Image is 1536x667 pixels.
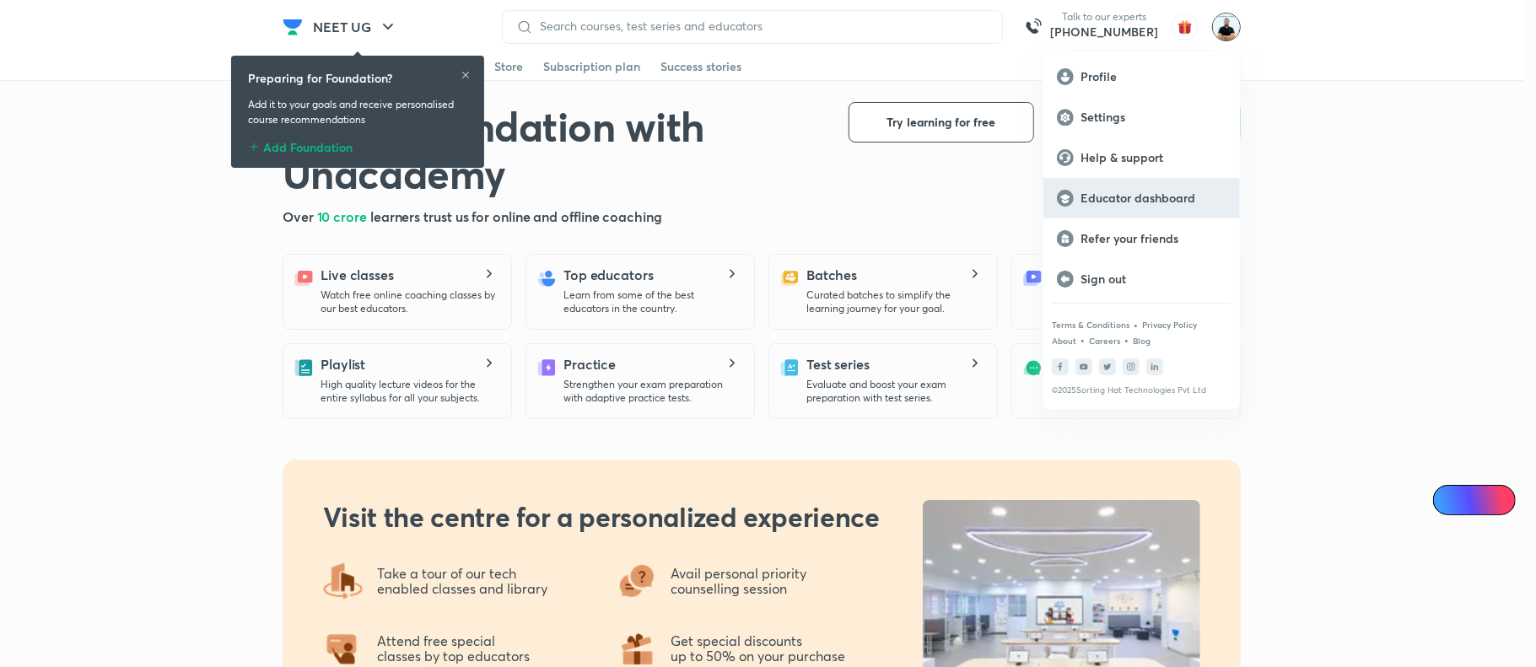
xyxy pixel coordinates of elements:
[1081,69,1226,84] p: Profile
[1052,336,1076,346] a: About
[1081,110,1226,125] p: Settings
[1043,218,1240,259] a: Refer your friends
[1133,336,1151,346] a: Blog
[1081,191,1226,206] p: Educator dashboard
[1081,272,1226,287] p: Sign out
[1052,385,1231,395] p: © 2025 Sorting Hat Technologies Pvt Ltd
[1124,332,1129,347] div: •
[1043,178,1240,218] a: Educator dashboard
[1133,317,1139,332] div: •
[1043,56,1240,97] a: Profile
[1081,231,1226,246] p: Refer your friends
[1080,332,1086,347] div: •
[1043,97,1240,137] a: Settings
[1089,336,1120,346] a: Careers
[1081,150,1226,165] p: Help & support
[1043,137,1240,178] a: Help & support
[1142,320,1197,330] a: Privacy Policy
[1052,320,1129,330] a: Terms & Conditions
